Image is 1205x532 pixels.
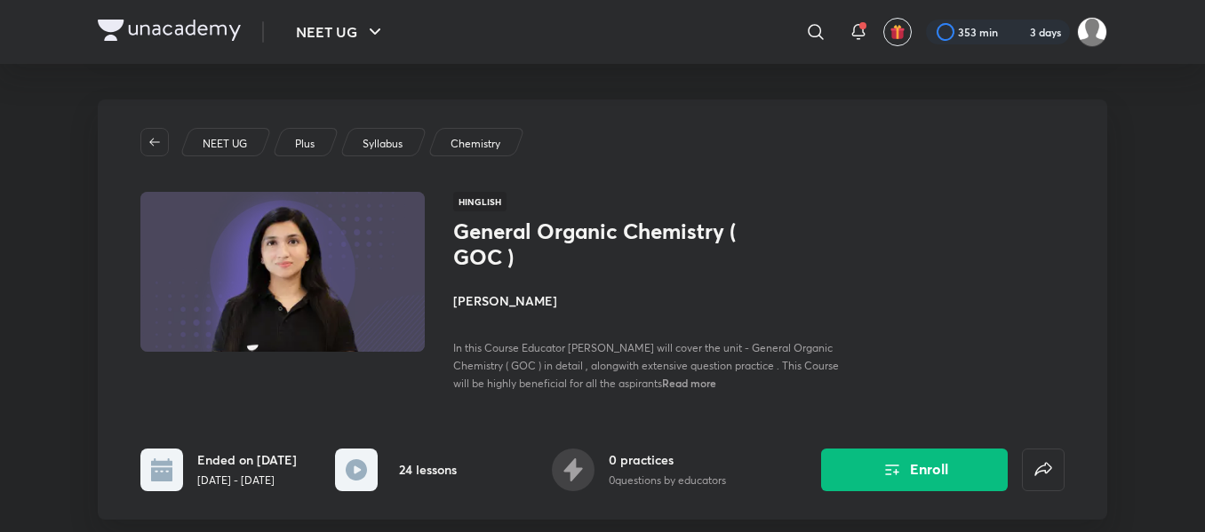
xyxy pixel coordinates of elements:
[1077,17,1107,47] img: Amisha Rani
[890,24,906,40] img: avatar
[363,136,403,152] p: Syllabus
[197,472,297,488] p: [DATE] - [DATE]
[1022,449,1065,491] button: false
[295,136,315,152] p: Plus
[138,190,427,353] img: Thumbnail
[453,291,851,310] h4: [PERSON_NAME]
[453,218,744,270] h1: General Organic Chemistry ( GOC )
[662,376,716,390] span: Read more
[98,20,241,41] img: Company Logo
[453,341,839,390] span: In this Course Educator [PERSON_NAME] will cover the unit - General Organic Chemistry ( GOC ) in ...
[360,136,406,152] a: Syllabus
[448,136,504,152] a: Chemistry
[197,450,297,469] h6: Ended on [DATE]
[292,136,318,152] a: Plus
[203,136,247,152] p: NEET UG
[451,136,500,152] p: Chemistry
[200,136,251,152] a: NEET UG
[609,450,726,469] h6: 0 practices
[399,460,457,479] h6: 24 lessons
[609,472,726,488] p: 0 questions by educators
[1009,23,1026,41] img: streak
[883,18,912,46] button: avatar
[285,14,396,50] button: NEET UG
[453,192,507,211] span: Hinglish
[98,20,241,45] a: Company Logo
[821,449,1008,491] button: Enroll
